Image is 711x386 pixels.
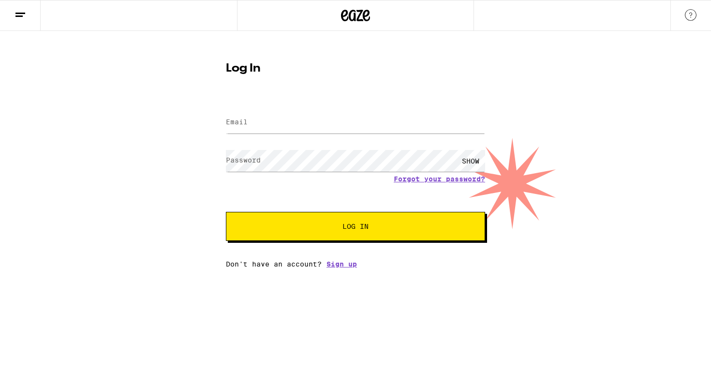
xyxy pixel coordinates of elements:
[226,260,485,268] div: Don't have an account?
[226,212,485,241] button: Log In
[226,112,485,134] input: Email
[226,63,485,74] h1: Log In
[326,260,357,268] a: Sign up
[6,7,70,15] span: Hi. Need any help?
[226,156,261,164] label: Password
[456,150,485,172] div: SHOW
[226,118,248,126] label: Email
[394,175,485,183] a: Forgot your password?
[342,223,369,230] span: Log In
